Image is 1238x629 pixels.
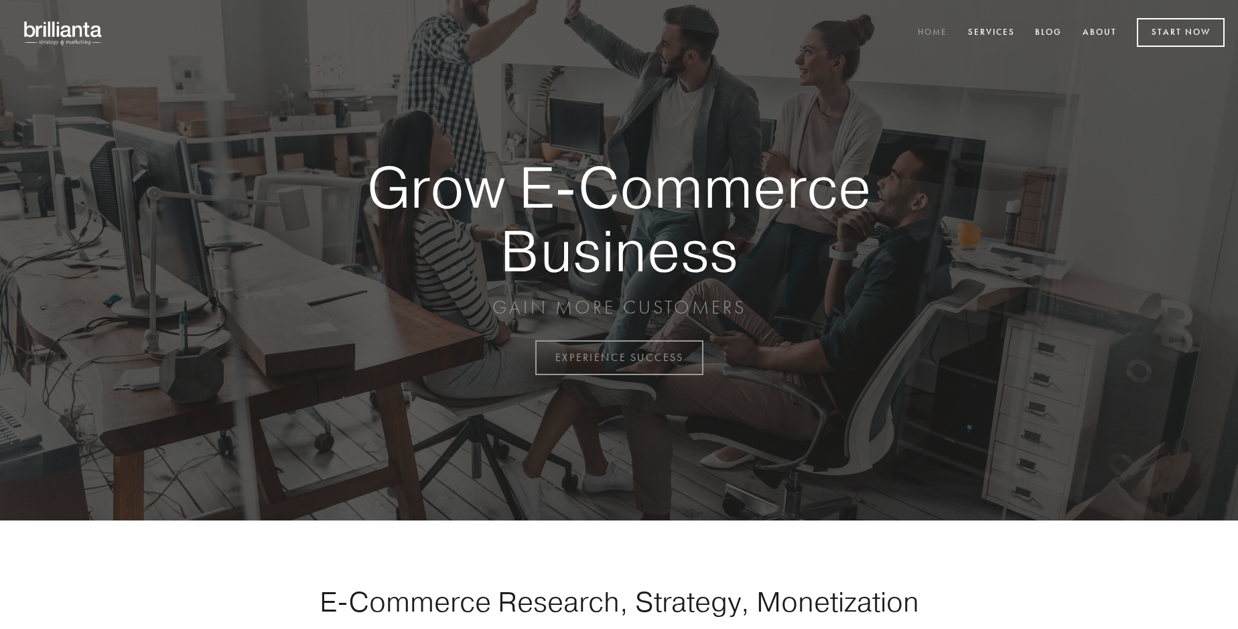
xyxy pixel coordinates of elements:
h1: E-Commerce Research, Strategy, Monetization [277,585,961,618]
strong: Grow E-Commerce Business [320,155,918,282]
a: Start Now [1137,18,1225,47]
p: GAIN MORE CUSTOMERS [320,295,918,320]
a: Services [959,22,1024,44]
img: brillianta - research, strategy, marketing [13,13,114,52]
a: Blog [1026,22,1071,44]
a: About [1074,22,1125,44]
a: EXPERIENCE SUCCESS [535,340,703,375]
a: Home [909,22,956,44]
